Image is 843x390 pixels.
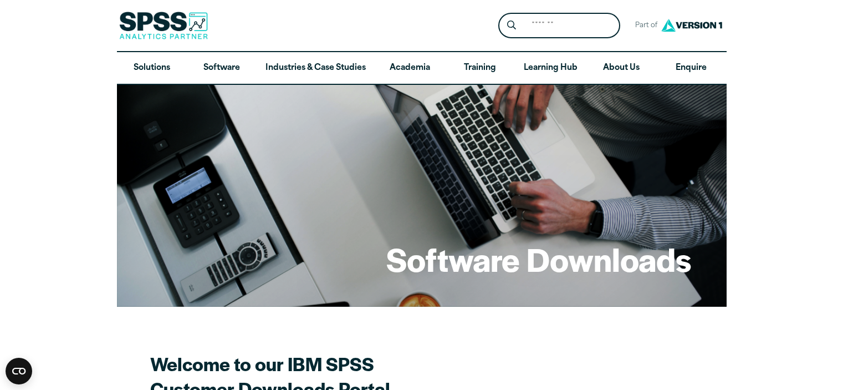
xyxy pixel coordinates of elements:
[507,21,516,30] svg: Search magnifying glass icon
[187,52,257,84] a: Software
[257,52,375,84] a: Industries & Case Studies
[375,52,445,84] a: Academia
[386,237,691,281] h1: Software Downloads
[6,358,32,384] button: Open CMP widget
[629,18,658,34] span: Part of
[119,12,208,39] img: SPSS Analytics Partner
[117,52,187,84] a: Solutions
[501,16,522,36] button: Search magnifying glass icon
[117,52,727,84] nav: Desktop version of site main menu
[498,13,620,39] form: Site Header Search Form
[586,52,656,84] a: About Us
[658,15,725,36] img: Version1 Logo
[515,52,586,84] a: Learning Hub
[656,52,726,84] a: Enquire
[445,52,514,84] a: Training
